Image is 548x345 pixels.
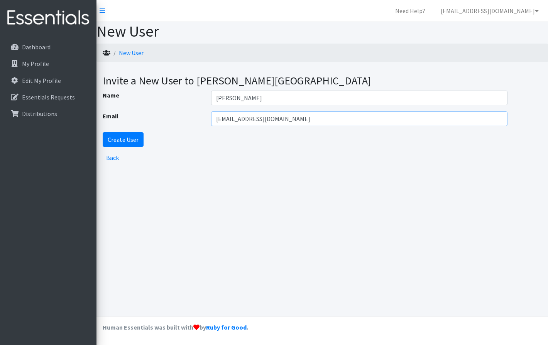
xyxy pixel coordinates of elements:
[22,43,51,51] p: Dashboard
[206,323,247,331] a: Ruby for Good
[3,73,93,88] a: Edit My Profile
[22,60,49,67] p: My Profile
[3,106,93,121] a: Distributions
[106,154,119,162] a: Back
[389,3,431,19] a: Need Help?
[100,91,211,102] label: Name
[22,93,75,101] p: Essentials Requests
[96,22,548,40] h1: New User
[103,132,144,147] input: Create User
[22,110,57,118] p: Distributions
[119,49,144,57] a: New User
[435,3,545,19] a: [EMAIL_ADDRESS][DOMAIN_NAME]
[100,111,211,123] label: Email
[3,39,93,55] a: Dashboard
[103,74,542,88] h3: Invite a New User to [PERSON_NAME][GEOGRAPHIC_DATA]
[22,77,61,84] p: Edit My Profile
[103,323,248,331] strong: Human Essentials was built with by .
[3,5,93,31] img: HumanEssentials
[3,89,93,105] a: Essentials Requests
[3,56,93,71] a: My Profile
